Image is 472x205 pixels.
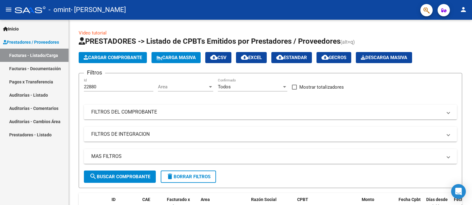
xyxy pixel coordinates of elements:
button: Estandar [271,52,312,63]
button: Descarga Masiva [356,52,412,63]
span: PRESTADORES -> Listado de CPBTs Emitidos por Prestadores / Proveedores [79,37,340,46]
mat-icon: person [460,6,467,13]
span: Area [201,197,210,202]
span: CPBT [297,197,308,202]
span: Gecros [321,55,346,60]
button: Gecros [317,52,351,63]
div: Open Intercom Messenger [451,184,466,199]
span: Mostrar totalizadores [299,83,344,91]
span: - omint [49,3,71,17]
span: Carga Masiva [156,55,196,60]
button: Borrar Filtros [161,171,216,183]
span: Borrar Filtros [166,174,210,179]
mat-icon: cloud_download [210,54,218,61]
a: Video tutorial [79,30,107,36]
span: CAE [142,197,150,202]
mat-icon: cloud_download [241,54,248,61]
mat-panel-title: MAS FILTROS [91,153,442,160]
mat-icon: menu [5,6,12,13]
mat-icon: search [89,173,97,180]
app-download-masive: Descarga masiva de comprobantes (adjuntos) [356,52,412,63]
h3: Filtros [84,68,105,77]
span: Buscar Comprobante [89,174,150,179]
button: Buscar Comprobante [84,171,156,183]
span: Estandar [276,55,307,60]
span: Area [158,84,208,90]
mat-icon: cloud_download [321,54,329,61]
mat-expansion-panel-header: MAS FILTROS [84,149,457,164]
span: Inicio [3,26,19,32]
span: Fecha Cpbt [399,197,421,202]
span: Descarga Masiva [361,55,407,60]
span: (alt+q) [340,39,355,45]
button: EXCEL [236,52,267,63]
span: CSV [210,55,226,60]
button: CSV [205,52,231,63]
span: ID [112,197,116,202]
mat-panel-title: FILTROS DE INTEGRACION [91,131,442,138]
span: Monto [362,197,374,202]
button: Carga Masiva [151,52,201,63]
mat-expansion-panel-header: FILTROS DEL COMPROBANTE [84,105,457,119]
span: Todos [218,84,231,90]
mat-icon: delete [166,173,174,180]
span: Cargar Comprobante [84,55,142,60]
span: Razón Social [251,197,277,202]
button: Cargar Comprobante [79,52,147,63]
mat-expansion-panel-header: FILTROS DE INTEGRACION [84,127,457,142]
span: - [PERSON_NAME] [71,3,126,17]
span: Prestadores / Proveedores [3,39,59,46]
mat-panel-title: FILTROS DEL COMPROBANTE [91,109,442,115]
mat-icon: cloud_download [276,54,284,61]
span: EXCEL [241,55,262,60]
